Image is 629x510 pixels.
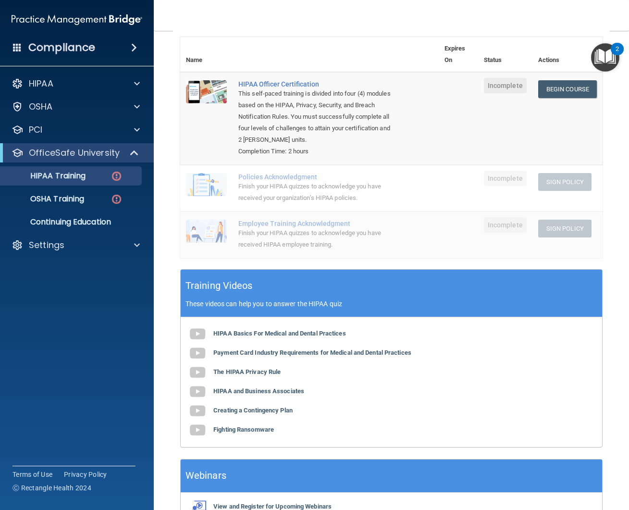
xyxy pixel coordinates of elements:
div: Employee Training Acknowledgment [238,220,391,227]
b: Creating a Contingency Plan [213,407,293,414]
a: HIPAA Officer Certification [238,80,391,88]
p: These videos can help you to answer the HIPAA quiz [185,300,597,308]
div: Completion Time: 2 hours [238,146,391,157]
th: Name [180,37,233,72]
b: The HIPAA Privacy Rule [213,368,281,375]
p: OfficeSafe University [29,147,120,159]
img: gray_youtube_icon.38fcd6cc.png [188,363,207,382]
img: gray_youtube_icon.38fcd6cc.png [188,382,207,401]
h5: Webinars [185,467,226,484]
button: Open Resource Center, 2 new notifications [591,43,619,72]
img: gray_youtube_icon.38fcd6cc.png [188,421,207,440]
th: Actions [532,37,603,72]
img: danger-circle.6113f641.png [111,170,123,182]
p: HIPAA Training [6,171,86,181]
b: View and Register for Upcoming Webinars [213,503,332,510]
a: PCI [12,124,140,136]
img: danger-circle.6113f641.png [111,193,123,205]
div: Policies Acknowledgment [238,173,391,181]
a: OfficeSafe University [12,147,139,159]
div: Finish your HIPAA quizzes to acknowledge you have received your organization’s HIPAA policies. [238,181,391,204]
b: HIPAA and Business Associates [213,387,304,395]
img: gray_youtube_icon.38fcd6cc.png [188,324,207,344]
p: PCI [29,124,42,136]
div: 2 [616,49,619,62]
button: Sign Policy [538,220,592,237]
p: HIPAA [29,78,53,89]
a: HIPAA [12,78,140,89]
h4: Compliance [28,41,95,54]
span: Incomplete [484,171,527,186]
img: PMB logo [12,10,142,29]
button: Sign Policy [538,173,592,191]
a: Settings [12,239,140,251]
img: gray_youtube_icon.38fcd6cc.png [188,401,207,421]
span: Ⓒ Rectangle Health 2024 [12,483,91,493]
p: Settings [29,239,64,251]
b: Fighting Ransomware [213,426,274,433]
a: Privacy Policy [64,470,107,479]
p: OSHA Training [6,194,84,204]
a: Begin Course [538,80,597,98]
p: OSHA [29,101,53,112]
p: Continuing Education [6,217,137,227]
th: Status [478,37,532,72]
div: Finish your HIPAA quizzes to acknowledge you have received HIPAA employee training. [238,227,391,250]
h5: Training Videos [185,277,253,294]
a: OSHA [12,101,140,112]
b: HIPAA Basics For Medical and Dental Practices [213,330,346,337]
iframe: Drift Widget Chat Controller [463,442,617,480]
a: Terms of Use [12,470,52,479]
img: gray_youtube_icon.38fcd6cc.png [188,344,207,363]
span: Incomplete [484,217,527,233]
th: Expires On [439,37,478,72]
b: Payment Card Industry Requirements for Medical and Dental Practices [213,349,411,356]
div: This self-paced training is divided into four (4) modules based on the HIPAA, Privacy, Security, ... [238,88,391,146]
span: Incomplete [484,78,527,93]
